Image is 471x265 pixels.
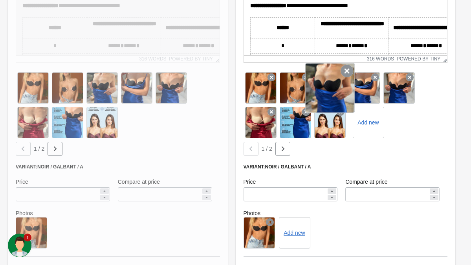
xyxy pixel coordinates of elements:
button: Add new [284,230,305,236]
span: 1 / 2 [262,146,272,152]
label: Compare at price [345,178,387,186]
div: Resize [440,56,447,62]
label: Add new [357,119,379,126]
iframe: chat widget [8,234,33,257]
label: Price [244,178,256,186]
span: 1 / 2 [34,146,44,152]
div: Variant: Noir / Galbant / A [244,164,448,170]
a: Powered by Tiny [397,56,441,62]
button: 316 words [367,56,394,62]
label: Photos [244,209,448,217]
